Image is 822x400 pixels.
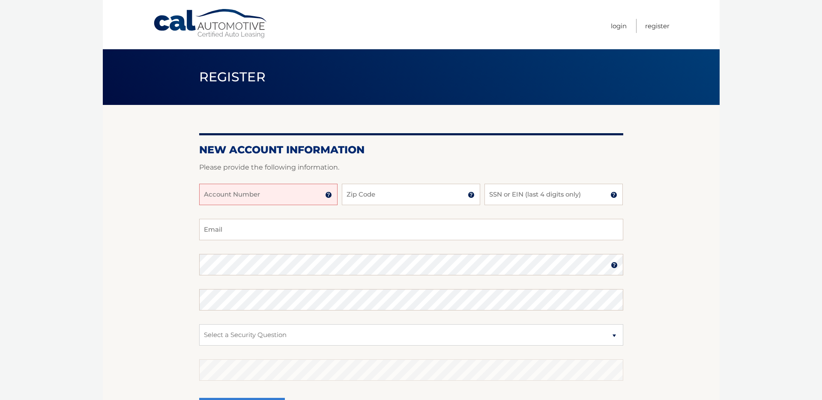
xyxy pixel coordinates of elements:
img: tooltip.svg [325,191,332,198]
a: Cal Automotive [153,9,269,39]
input: Zip Code [342,184,480,205]
img: tooltip.svg [468,191,475,198]
img: tooltip.svg [610,191,617,198]
img: tooltip.svg [611,262,618,269]
input: Email [199,219,623,240]
h2: New Account Information [199,143,623,156]
input: Account Number [199,184,338,205]
input: SSN or EIN (last 4 digits only) [484,184,623,205]
span: Register [199,69,266,85]
a: Login [611,19,627,33]
a: Register [645,19,670,33]
p: Please provide the following information. [199,161,623,173]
